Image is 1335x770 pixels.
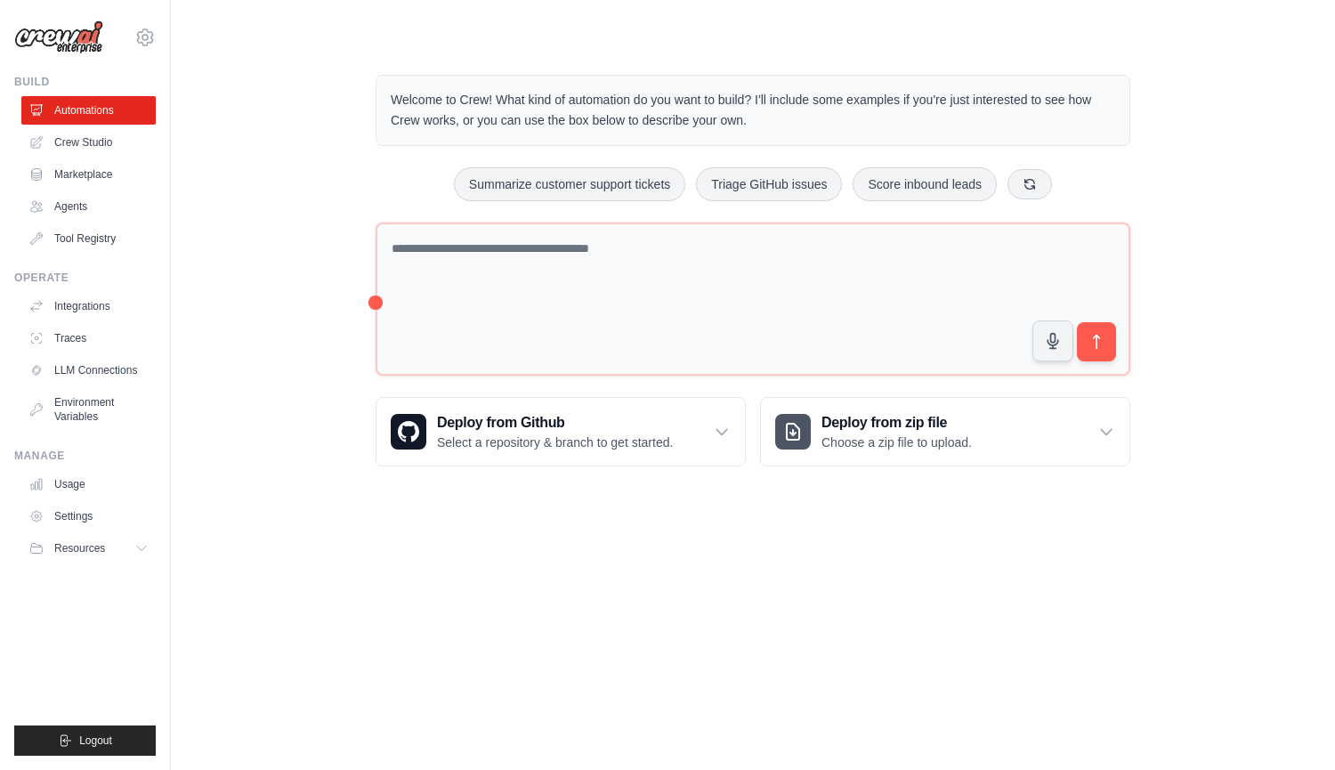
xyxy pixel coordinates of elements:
[391,90,1115,131] p: Welcome to Crew! What kind of automation do you want to build? I'll include some examples if you'...
[437,412,673,434] h3: Deploy from Github
[21,356,156,385] a: LLM Connections
[21,534,156,563] button: Resources
[21,96,156,125] a: Automations
[21,388,156,431] a: Environment Variables
[54,541,105,555] span: Resources
[21,128,156,157] a: Crew Studio
[821,434,972,451] p: Choose a zip file to upload.
[21,224,156,253] a: Tool Registry
[21,292,156,320] a: Integrations
[437,434,673,451] p: Select a repository & branch to get started.
[454,167,685,201] button: Summarize customer support tickets
[14,725,156,756] button: Logout
[21,470,156,498] a: Usage
[21,502,156,531] a: Settings
[21,324,156,353] a: Traces
[14,20,103,54] img: Logo
[14,75,156,89] div: Build
[21,160,156,189] a: Marketplace
[821,412,972,434] h3: Deploy from zip file
[21,192,156,221] a: Agents
[696,167,842,201] button: Triage GitHub issues
[14,449,156,463] div: Manage
[14,271,156,285] div: Operate
[853,167,997,201] button: Score inbound leads
[79,734,112,748] span: Logout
